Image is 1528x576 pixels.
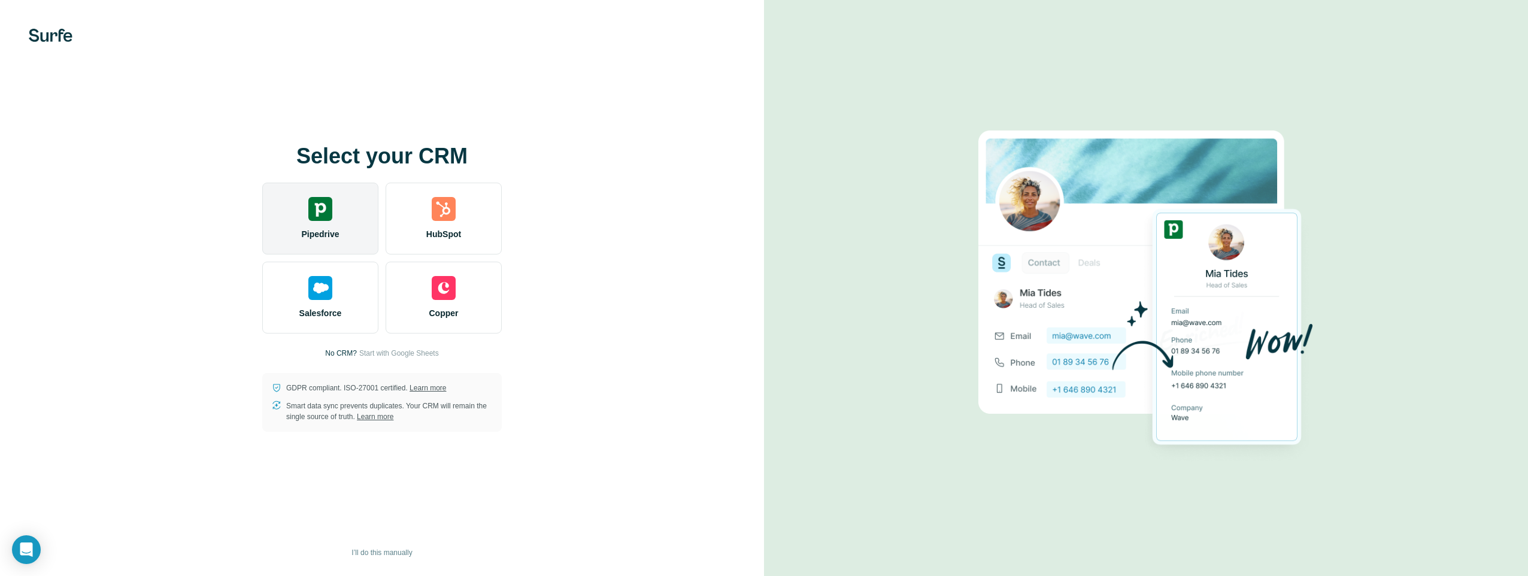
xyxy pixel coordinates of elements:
img: Surfe's logo [29,29,72,42]
a: Learn more [410,384,446,392]
a: Learn more [357,413,393,421]
p: Smart data sync prevents duplicates. Your CRM will remain the single source of truth. [286,401,492,422]
button: Start with Google Sheets [359,348,439,359]
img: salesforce's logo [308,276,332,300]
span: I’ll do this manually [351,547,412,558]
span: Salesforce [299,307,342,319]
span: Copper [429,307,459,319]
img: hubspot's logo [432,197,456,221]
img: pipedrive's logo [308,197,332,221]
p: No CRM? [325,348,357,359]
button: I’ll do this manually [343,544,420,562]
img: copper's logo [432,276,456,300]
div: Open Intercom Messenger [12,535,41,564]
span: HubSpot [426,228,461,240]
span: Pipedrive [301,228,339,240]
img: PIPEDRIVE image [978,110,1314,466]
p: GDPR compliant. ISO-27001 certified. [286,383,446,393]
h1: Select your CRM [262,144,502,168]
